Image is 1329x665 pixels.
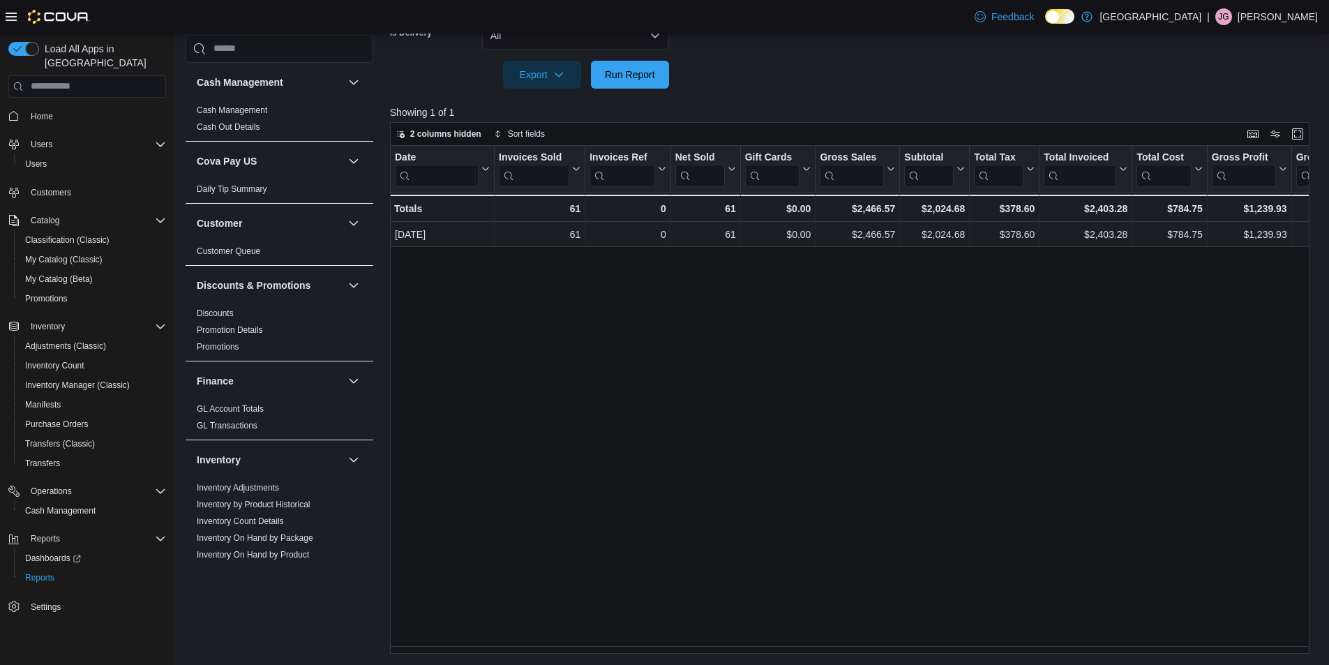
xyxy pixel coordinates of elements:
[25,184,166,201] span: Customers
[197,532,313,544] span: Inventory On Hand by Package
[1289,126,1306,142] button: Enter fullscreen
[20,416,166,433] span: Purchase Orders
[25,438,95,449] span: Transfers (Classic)
[14,336,172,356] button: Adjustments (Classic)
[1136,151,1191,186] div: Total Cost
[197,325,263,335] a: Promotion Details
[25,184,77,201] a: Customers
[25,597,166,615] span: Settings
[14,289,172,308] button: Promotions
[590,151,654,164] div: Invoices Ref
[197,499,310,510] span: Inventory by Product Historical
[25,293,68,304] span: Promotions
[197,403,264,414] span: GL Account Totals
[20,396,166,413] span: Manifests
[820,226,895,243] div: $2,466.57
[25,572,54,583] span: Reports
[14,269,172,289] button: My Catalog (Beta)
[197,246,260,257] span: Customer Queue
[197,278,343,292] button: Discounts & Promotions
[31,602,61,613] span: Settings
[345,74,362,91] button: Cash Management
[25,360,84,371] span: Inventory Count
[20,156,166,172] span: Users
[197,121,260,133] span: Cash Out Details
[345,373,362,389] button: Finance
[20,396,66,413] a: Manifests
[1099,8,1201,25] p: [GEOGRAPHIC_DATA]
[197,216,343,230] button: Customer
[14,414,172,434] button: Purchase Orders
[820,200,895,217] div: $2,466.57
[991,10,1034,24] span: Feedback
[31,215,59,226] span: Catalog
[904,151,954,164] div: Subtotal
[345,215,362,232] button: Customer
[20,502,101,519] a: Cash Management
[25,599,66,615] a: Settings
[1212,151,1276,186] div: Gross Profit
[197,341,239,352] span: Promotions
[744,151,811,186] button: Gift Cards
[197,500,310,509] a: Inventory by Product Historical
[197,324,263,336] span: Promotion Details
[1044,226,1127,243] div: $2,403.28
[197,105,267,115] a: Cash Management
[1267,126,1284,142] button: Display options
[20,550,87,567] a: Dashboards
[20,232,166,248] span: Classification (Classic)
[590,151,654,186] div: Invoices Ref
[25,530,66,547] button: Reports
[14,154,172,174] button: Users
[197,154,343,168] button: Cova Pay US
[675,151,724,186] div: Net Sold
[197,420,257,431] span: GL Transactions
[20,290,166,307] span: Promotions
[3,106,172,126] button: Home
[1044,200,1127,217] div: $2,403.28
[197,75,343,89] button: Cash Management
[14,375,172,395] button: Inventory Manager (Classic)
[25,341,106,352] span: Adjustments (Classic)
[511,61,573,89] span: Export
[25,458,60,469] span: Transfers
[20,569,166,586] span: Reports
[1212,151,1276,164] div: Gross Profit
[31,533,60,544] span: Reports
[1212,226,1287,243] div: $1,239.93
[974,151,1023,186] div: Total Tax
[14,454,172,473] button: Transfers
[14,250,172,269] button: My Catalog (Classic)
[394,200,490,217] div: Totals
[25,254,103,265] span: My Catalog (Classic)
[395,226,490,243] div: [DATE]
[197,421,257,431] a: GL Transactions
[488,126,550,142] button: Sort fields
[20,455,66,472] a: Transfers
[197,154,257,168] h3: Cova Pay US
[345,277,362,294] button: Discounts & Promotions
[28,10,90,24] img: Cova
[197,278,310,292] h3: Discounts & Promotions
[197,482,279,493] span: Inventory Adjustments
[197,516,284,526] a: Inventory Count Details
[744,151,799,186] div: Gift Card Sales
[675,226,736,243] div: 61
[745,226,811,243] div: $0.00
[3,211,172,230] button: Catalog
[904,151,965,186] button: Subtotal
[25,108,59,125] a: Home
[197,550,309,560] a: Inventory On Hand by Product
[20,435,100,452] a: Transfers (Classic)
[391,126,487,142] button: 2 columns hidden
[590,226,666,243] div: 0
[3,529,172,548] button: Reports
[675,200,735,217] div: 61
[1044,151,1116,186] div: Total Invoiced
[25,419,89,430] span: Purchase Orders
[197,549,309,560] span: Inventory On Hand by Product
[25,553,81,564] span: Dashboards
[820,151,895,186] button: Gross Sales
[20,232,115,248] a: Classification (Classic)
[197,184,267,194] a: Daily Tip Summary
